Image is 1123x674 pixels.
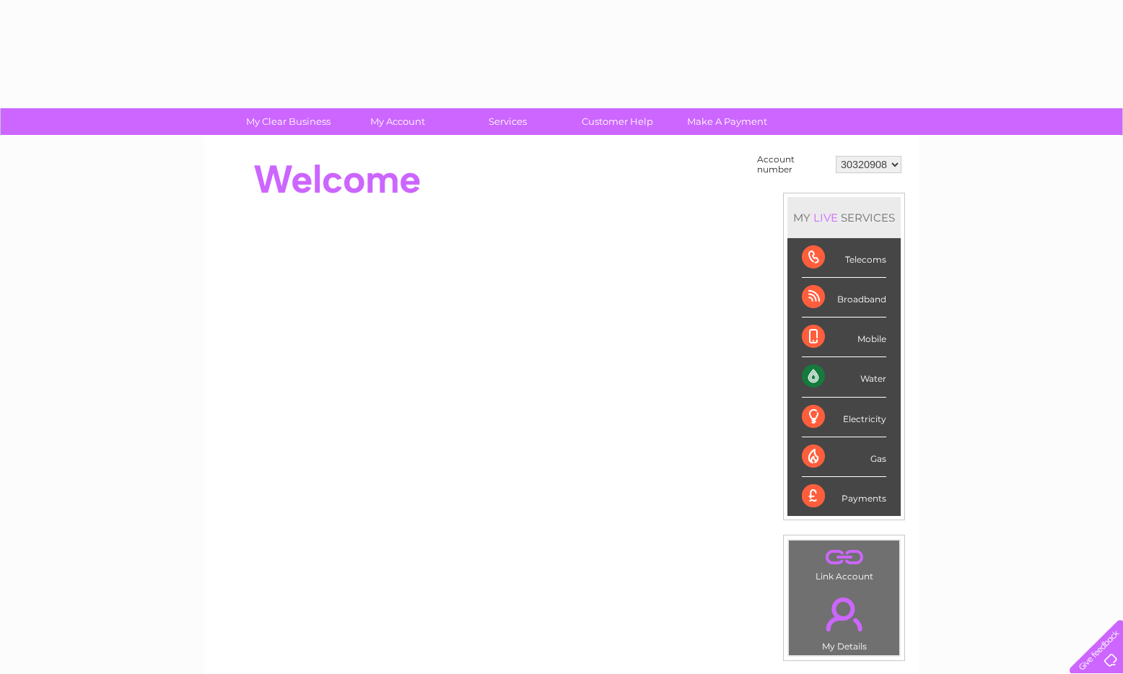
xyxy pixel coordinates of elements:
div: LIVE [810,211,841,224]
a: Make A Payment [668,108,787,135]
td: Account number [753,151,832,178]
div: Payments [802,477,886,516]
div: Mobile [802,318,886,357]
div: Electricity [802,398,886,437]
div: Gas [802,437,886,477]
a: . [792,589,896,639]
td: My Details [788,585,900,656]
div: Telecoms [802,238,886,278]
div: Broadband [802,278,886,318]
a: Services [448,108,567,135]
a: . [792,544,896,569]
a: My Account [338,108,458,135]
div: MY SERVICES [787,197,901,238]
div: Water [802,357,886,397]
a: Customer Help [558,108,677,135]
td: Link Account [788,540,900,585]
a: My Clear Business [229,108,348,135]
